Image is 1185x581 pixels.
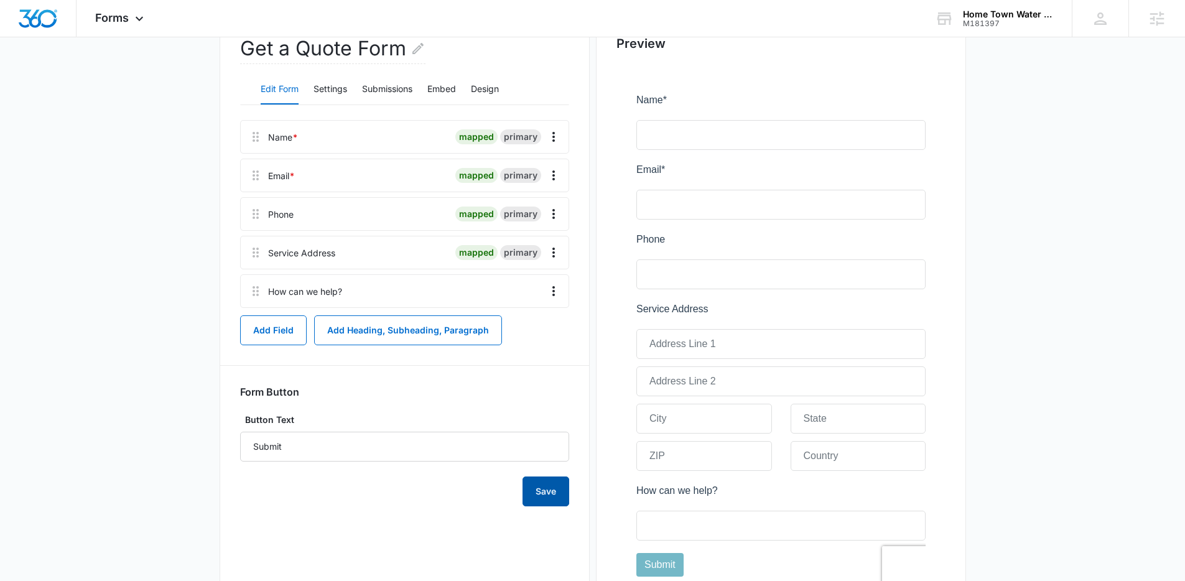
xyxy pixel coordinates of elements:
button: Settings [314,75,347,105]
div: mapped [455,168,498,183]
div: Service Address [268,246,335,259]
div: primary [500,207,541,221]
button: Overflow Menu [544,243,564,263]
div: primary [500,129,541,144]
div: Name [268,131,298,144]
button: Overflow Menu [544,127,564,147]
span: Forms [95,11,129,24]
button: Add Field [240,315,307,345]
button: Overflow Menu [544,281,564,301]
div: account id [963,19,1054,28]
h2: Get a Quote Form [240,34,425,64]
div: How can we help? [268,285,342,298]
div: Email [268,169,295,182]
div: mapped [455,207,498,221]
button: Design [471,75,499,105]
h2: Preview [616,34,946,53]
h3: Form Button [240,386,299,398]
div: account name [963,9,1054,19]
button: Edit Form Name [411,34,425,63]
iframe: reCAPTCHA [246,453,405,491]
div: Phone [268,208,294,221]
div: mapped [455,129,498,144]
button: Embed [427,75,456,105]
input: State [154,311,290,341]
button: Edit Form [261,75,299,105]
span: Submit [8,467,39,477]
label: Button Text [240,413,569,427]
button: Submissions [362,75,412,105]
input: Country [154,348,290,378]
button: Add Heading, Subheading, Paragraph [314,315,502,345]
button: Overflow Menu [544,165,564,185]
button: Save [523,476,569,506]
div: mapped [455,245,498,260]
div: primary [500,168,541,183]
button: Overflow Menu [544,204,564,224]
div: primary [500,245,541,260]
